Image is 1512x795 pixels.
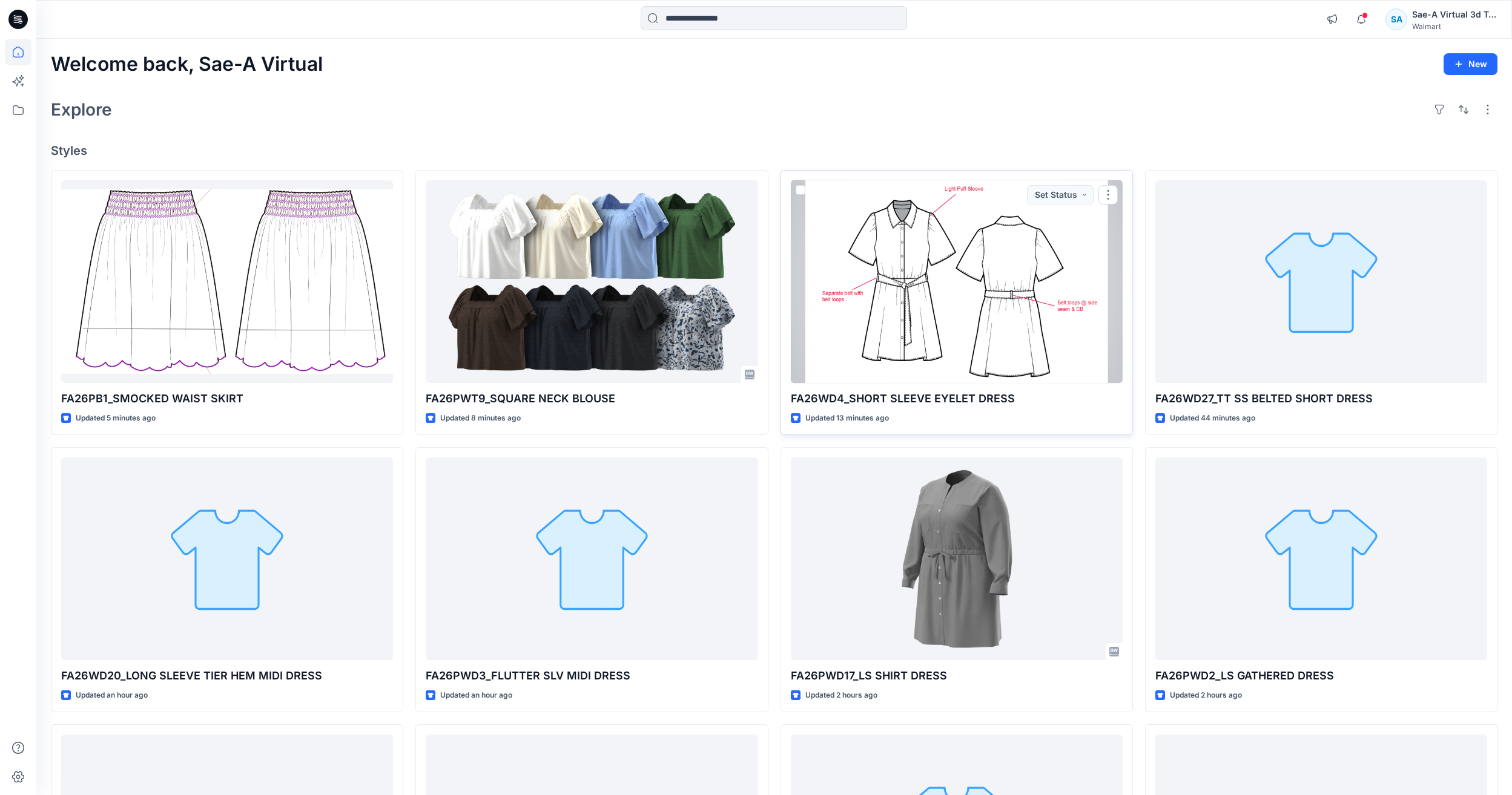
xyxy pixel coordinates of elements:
a: FA26PWT9_SQUARE NECK BLOUSE [426,180,758,383]
p: FA26WD4_SHORT SLEEVE EYELET DRESS [791,390,1123,407]
p: FA26PWT9_SQUARE NECK BLOUSE [426,390,758,407]
a: FA26WD20_LONG SLEEVE TIER HEM MIDI DRESS [61,457,393,660]
p: FA26WD27_TT SS BELTED SHORT DRESS [1155,390,1487,407]
h4: Styles [51,143,1497,158]
p: Updated 2 hours ago [805,689,877,702]
p: Updated 2 hours ago [1170,689,1242,702]
p: Updated an hour ago [76,689,148,702]
h2: Explore [51,100,112,119]
p: Updated 8 minutes ago [440,412,521,425]
p: Updated 5 minutes ago [76,412,156,425]
a: FA26PWD2_LS GATHERED DRESS [1155,457,1487,660]
a: FA26PWD17_LS SHIRT DRESS [791,457,1123,660]
a: FA26PWD3_FLUTTER SLV MIDI DRESS [426,457,758,660]
p: FA26WD20_LONG SLEEVE TIER HEM MIDI DRESS [61,667,393,684]
div: Sae-A Virtual 3d Team [1412,7,1497,22]
a: FA26WD4_SHORT SLEEVE EYELET DRESS [791,180,1123,383]
a: FA26PB1_SMOCKED WAIST SKIRT [61,180,393,383]
div: SA [1385,8,1407,30]
h2: Welcome back, Sae-A Virtual [51,53,323,76]
p: FA26PWD2_LS GATHERED DRESS [1155,667,1487,684]
p: Updated an hour ago [440,689,512,702]
p: FA26PWD3_FLUTTER SLV MIDI DRESS [426,667,758,684]
p: Updated 13 minutes ago [805,412,889,425]
p: FA26PWD17_LS SHIRT DRESS [791,667,1123,684]
button: New [1444,53,1497,75]
p: FA26PB1_SMOCKED WAIST SKIRT [61,390,393,407]
div: Walmart [1412,22,1497,31]
p: Updated 44 minutes ago [1170,412,1255,425]
a: FA26WD27_TT SS BELTED SHORT DRESS [1155,180,1487,383]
